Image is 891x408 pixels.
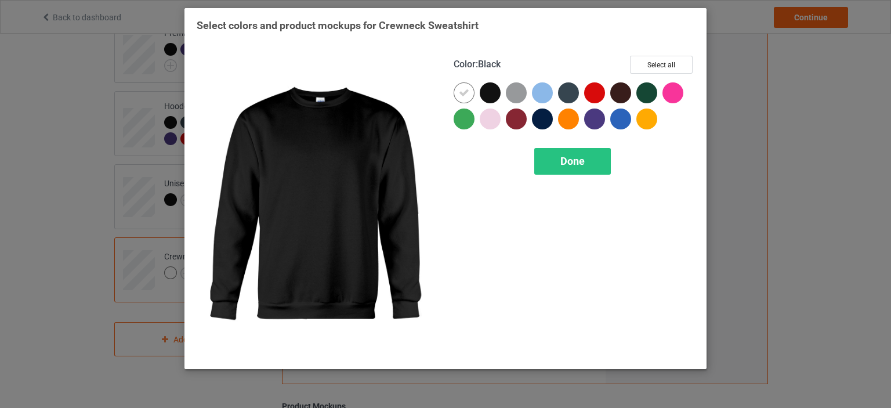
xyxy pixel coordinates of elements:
span: Black [478,59,501,70]
span: Select colors and product mockups for Crewneck Sweatshirt [197,19,479,31]
img: regular.jpg [197,56,437,357]
button: Select all [630,56,693,74]
h4: : [454,59,501,71]
span: Color [454,59,476,70]
span: Done [560,155,585,167]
